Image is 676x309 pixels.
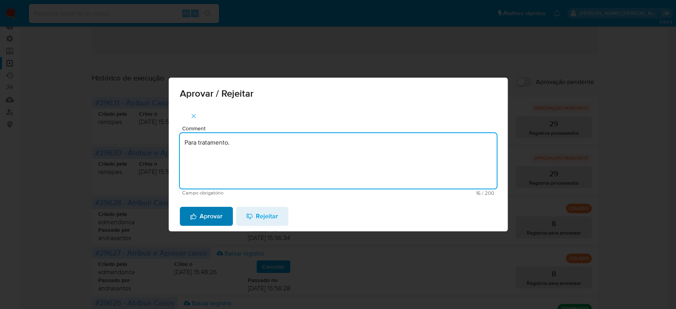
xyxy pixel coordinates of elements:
[180,133,497,189] textarea: Para tratamento.
[182,190,338,196] span: Campo obrigatório
[338,191,494,196] span: Máximo 200 caracteres
[182,126,499,132] span: Comment
[190,208,223,225] span: Aprovar
[246,208,278,225] span: Rejeitar
[180,89,497,98] span: Aprovar / Rejeitar
[180,207,233,226] button: Aprovar
[236,207,288,226] button: Rejeitar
